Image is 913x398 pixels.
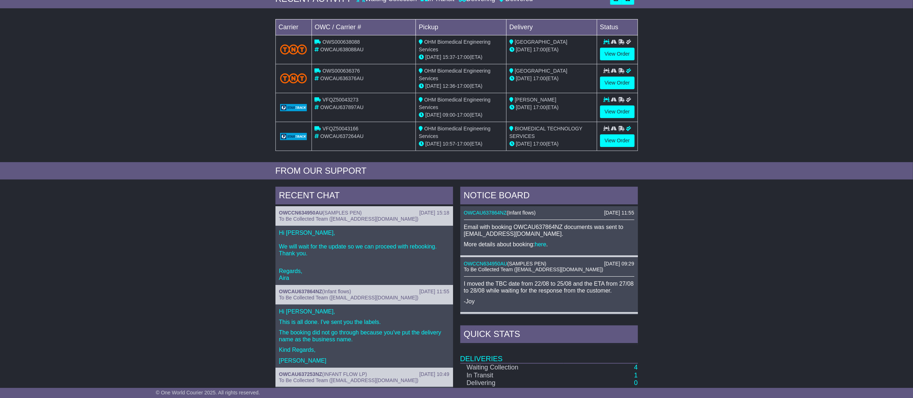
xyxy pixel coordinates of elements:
[279,371,449,377] div: ( )
[604,210,634,216] div: [DATE] 11:55
[322,126,358,131] span: VFQZ50043166
[320,104,364,110] span: OWCAU637897AU
[279,377,418,383] span: To Be Collected Team ([EMAIL_ADDRESS][DOMAIN_NAME])
[634,364,638,371] a: 4
[279,289,449,295] div: ( )
[322,39,360,45] span: OWS000638088
[457,141,470,147] span: 17:00
[460,325,638,345] div: Quick Stats
[279,268,449,281] p: Regards, Aira
[425,141,441,147] span: [DATE]
[425,112,441,118] span: [DATE]
[280,133,307,140] img: GetCarrierServiceLogo
[515,39,568,45] span: [GEOGRAPHIC_DATA]
[600,77,635,89] a: View Order
[457,54,470,60] span: 17:00
[443,83,455,89] span: 12:36
[460,387,564,395] td: Orders [DATE]
[464,241,634,248] p: More details about booking: .
[312,19,416,35] td: OWC / Carrier #
[600,48,635,60] a: View Order
[280,104,307,111] img: GetCarrierServiceLogo
[279,346,449,353] p: Kind Regards,
[509,140,594,148] div: (ETA)
[509,261,545,267] span: SAMPLES PEN
[419,126,491,139] span: OHM Biomedical Engineering Services
[516,75,532,81] span: [DATE]
[324,289,349,294] span: Infant flows
[515,97,556,103] span: [PERSON_NAME]
[275,166,638,176] div: FROM OUR SUPPORT
[320,133,364,139] span: OWCAU637264AU
[533,104,546,110] span: 17:00
[419,53,503,61] div: - (ETA)
[279,229,449,264] p: Hi [PERSON_NAME], We will wait for the update so we can proceed with rebooking. Thank you.
[320,75,364,81] span: OWCAU636376AU
[279,308,449,315] p: Hi [PERSON_NAME],
[509,46,594,53] div: (ETA)
[419,140,503,148] div: - (ETA)
[279,329,449,343] p: The booking did not go through because you've put the delivery name as the business name.
[322,68,360,74] span: OWS000636376
[516,47,532,52] span: [DATE]
[600,134,635,147] a: View Order
[464,267,603,272] span: To Be Collected Team ([EMAIL_ADDRESS][DOMAIN_NAME])
[464,280,634,294] p: I moved the TBC date from 22/08 to 25/08 and the ETA from 27/08 to 28/08 while waiting for the re...
[516,104,532,110] span: [DATE]
[416,19,507,35] td: Pickup
[419,289,449,295] div: [DATE] 11:55
[600,105,635,118] a: View Order
[419,97,491,110] span: OHM Biomedical Engineering Services
[533,47,546,52] span: 17:00
[279,371,322,377] a: OWCAU637253NZ
[279,210,323,216] a: OWCCN634950AU
[280,73,307,83] img: TNT_Domestic.png
[419,371,449,377] div: [DATE] 10:49
[533,75,546,81] span: 17:00
[325,210,360,216] span: SAMPLES PEN
[443,112,455,118] span: 09:00
[464,298,634,305] p: -Joy
[464,210,634,216] div: ( )
[279,357,449,364] p: [PERSON_NAME]
[460,372,564,380] td: In Transit
[464,210,507,216] a: OWCAU637864NZ
[279,289,322,294] a: OWCAU637864NZ
[509,126,582,139] span: BIOMEDICAL TECHNOLOGY SERVICES
[425,83,441,89] span: [DATE]
[464,261,508,267] a: OWCCN634950AU
[460,363,564,372] td: Waiting Collection
[508,210,534,216] span: Infant flows
[509,104,594,111] div: (ETA)
[419,111,503,119] div: - (ETA)
[457,112,470,118] span: 17:00
[634,379,638,386] a: 0
[419,82,503,90] div: - (ETA)
[419,210,449,216] div: [DATE] 15:18
[535,241,546,247] a: here
[275,19,312,35] td: Carrier
[604,261,634,267] div: [DATE] 09:29
[460,187,638,206] div: NOTICE BOARD
[634,387,638,394] a: 0
[464,261,634,267] div: ( )
[457,83,470,89] span: 17:00
[320,47,364,52] span: OWCAU638088AU
[425,54,441,60] span: [DATE]
[324,371,365,377] span: INFANT FLOW LP
[533,141,546,147] span: 17:00
[275,187,453,206] div: RECENT CHAT
[509,75,594,82] div: (ETA)
[322,97,358,103] span: VFQZ50043273
[443,141,455,147] span: 10:57
[280,44,307,54] img: TNT_Domestic.png
[279,210,449,216] div: ( )
[460,379,564,387] td: Delivering
[279,319,449,325] p: This is all done. I've sent you the labels.
[419,39,491,52] span: OHM Biomedical Engineering Services
[516,141,532,147] span: [DATE]
[279,295,418,300] span: To Be Collected Team ([EMAIL_ADDRESS][DOMAIN_NAME])
[443,54,455,60] span: 15:37
[506,19,597,35] td: Delivery
[156,390,260,395] span: © One World Courier 2025. All rights reserved.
